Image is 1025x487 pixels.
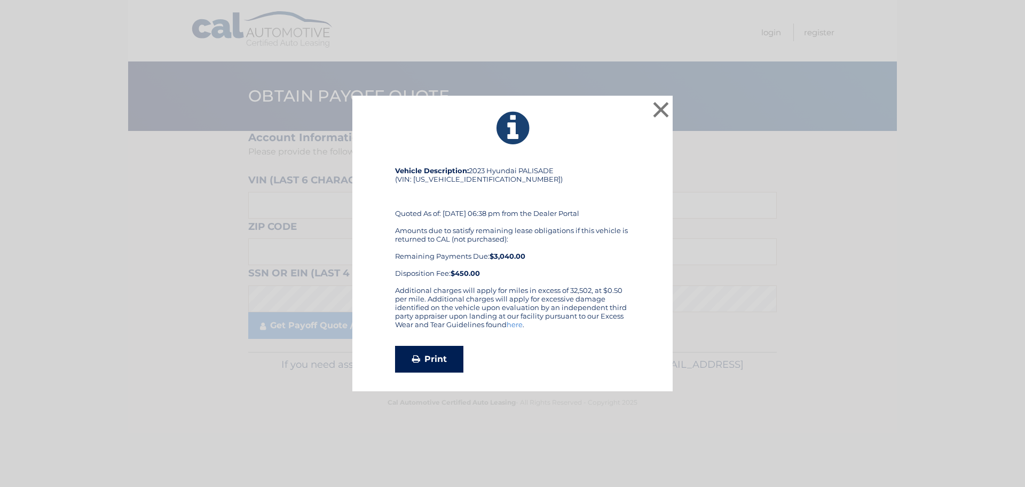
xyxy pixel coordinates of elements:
[395,166,469,175] strong: Vehicle Description:
[451,269,480,277] strong: $450.00
[395,226,630,277] div: Amounts due to satisfy remaining lease obligations if this vehicle is returned to CAL (not purcha...
[395,166,630,286] div: 2023 Hyundai PALISADE (VIN: [US_VEHICLE_IDENTIFICATION_NUMBER]) Quoted As of: [DATE] 06:38 pm fro...
[490,252,525,260] b: $3,040.00
[395,286,630,337] div: Additional charges will apply for miles in excess of 32,502, at $0.50 per mile. Additional charge...
[650,99,672,120] button: ×
[395,346,463,373] a: Print
[507,320,523,329] a: here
